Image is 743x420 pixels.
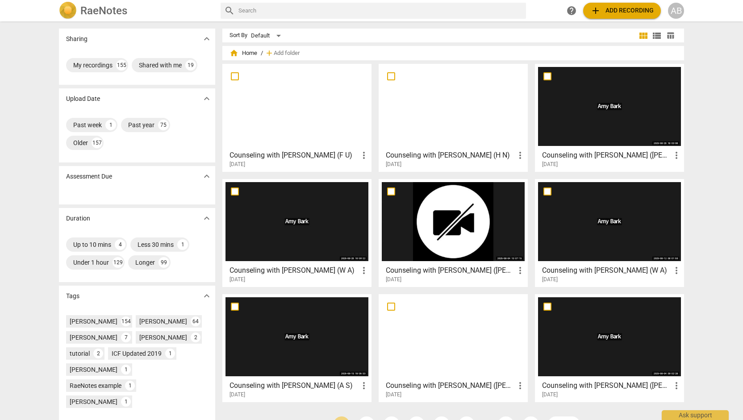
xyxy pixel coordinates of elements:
[359,380,369,391] span: more_vert
[251,29,284,43] div: Default
[662,410,729,420] div: Ask support
[386,276,401,283] span: [DATE]
[542,150,671,161] h3: Counseling with Amy Bark (D B)
[70,397,117,406] div: [PERSON_NAME]
[200,32,213,46] button: Show more
[515,150,526,161] span: more_vert
[185,60,196,71] div: 19
[230,32,247,39] div: Sort By
[274,50,300,57] span: Add folder
[542,391,558,399] span: [DATE]
[542,276,558,283] span: [DATE]
[201,213,212,224] span: expand_more
[590,5,654,16] span: Add recording
[224,5,235,16] span: search
[191,316,200,326] div: 64
[116,60,127,71] div: 155
[542,380,671,391] h3: Counseling with Amy Bark (D B)
[230,265,359,276] h3: Counseling with Amy Bark (W A)
[261,50,263,57] span: /
[92,137,102,148] div: 157
[200,92,213,105] button: Show more
[113,257,123,268] div: 129
[225,297,368,398] a: Counseling with [PERSON_NAME] (A S)[DATE]
[70,317,117,326] div: [PERSON_NAME]
[515,265,526,276] span: more_vert
[201,171,212,182] span: expand_more
[70,365,117,374] div: [PERSON_NAME]
[200,212,213,225] button: Show more
[265,49,274,58] span: add
[138,240,174,249] div: Less 30 mins
[121,316,131,326] div: 154
[66,34,88,44] p: Sharing
[230,49,257,58] span: Home
[230,276,245,283] span: [DATE]
[73,240,111,249] div: Up to 10 mins
[225,67,368,168] a: Counseling with [PERSON_NAME] (F U)[DATE]
[382,182,525,283] a: Counseling with [PERSON_NAME] ([PERSON_NAME][DATE]
[135,258,155,267] div: Longer
[230,161,245,168] span: [DATE]
[386,265,515,276] h3: Counseling with Amy Bark (K H)
[66,291,79,301] p: Tags
[158,120,169,130] div: 75
[200,170,213,183] button: Show more
[583,3,661,19] button: Upload
[159,257,169,268] div: 99
[637,29,650,42] button: Tile view
[359,265,369,276] span: more_vert
[230,49,238,58] span: home
[515,380,526,391] span: more_vert
[73,61,113,70] div: My recordings
[566,5,577,16] span: help
[230,391,245,399] span: [DATE]
[125,381,135,391] div: 1
[666,31,675,40] span: table_chart
[638,30,649,41] span: view_module
[70,333,117,342] div: [PERSON_NAME]
[230,150,359,161] h3: Counseling with Amy Bark (F U)
[386,150,515,161] h3: Counseling with Amy Bark (H N)
[386,161,401,168] span: [DATE]
[73,121,102,129] div: Past week
[538,297,681,398] a: Counseling with [PERSON_NAME] ([PERSON_NAME][DATE]
[121,333,131,342] div: 7
[59,2,213,20] a: LogoRaeNotes
[191,333,200,342] div: 2
[70,349,90,358] div: tutorial
[664,29,677,42] button: Table view
[66,214,90,223] p: Duration
[128,121,154,129] div: Past year
[590,5,601,16] span: add
[139,61,182,70] div: Shared with me
[139,317,187,326] div: [PERSON_NAME]
[93,349,103,358] div: 2
[238,4,522,18] input: Search
[668,3,684,19] button: AB
[139,333,187,342] div: [PERSON_NAME]
[80,4,127,17] h2: RaeNotes
[73,138,88,147] div: Older
[671,265,682,276] span: more_vert
[386,391,401,399] span: [DATE]
[201,93,212,104] span: expand_more
[542,265,671,276] h3: Counseling with Amy Bark (W A)
[200,289,213,303] button: Show more
[177,239,188,250] div: 1
[225,182,368,283] a: Counseling with [PERSON_NAME] (W A)[DATE]
[73,258,109,267] div: Under 1 hour
[382,67,525,168] a: Counseling with [PERSON_NAME] (H N)[DATE]
[542,161,558,168] span: [DATE]
[359,150,369,161] span: more_vert
[165,349,175,358] div: 1
[230,380,359,391] h3: Counseling with Amy Bark (A S)
[651,30,662,41] span: view_list
[201,291,212,301] span: expand_more
[115,239,125,250] div: 4
[538,67,681,168] a: Counseling with [PERSON_NAME] ([PERSON_NAME][DATE]
[386,380,515,391] h3: Counseling with Amy Bark (K M)
[121,397,131,407] div: 1
[70,381,121,390] div: RaeNotes example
